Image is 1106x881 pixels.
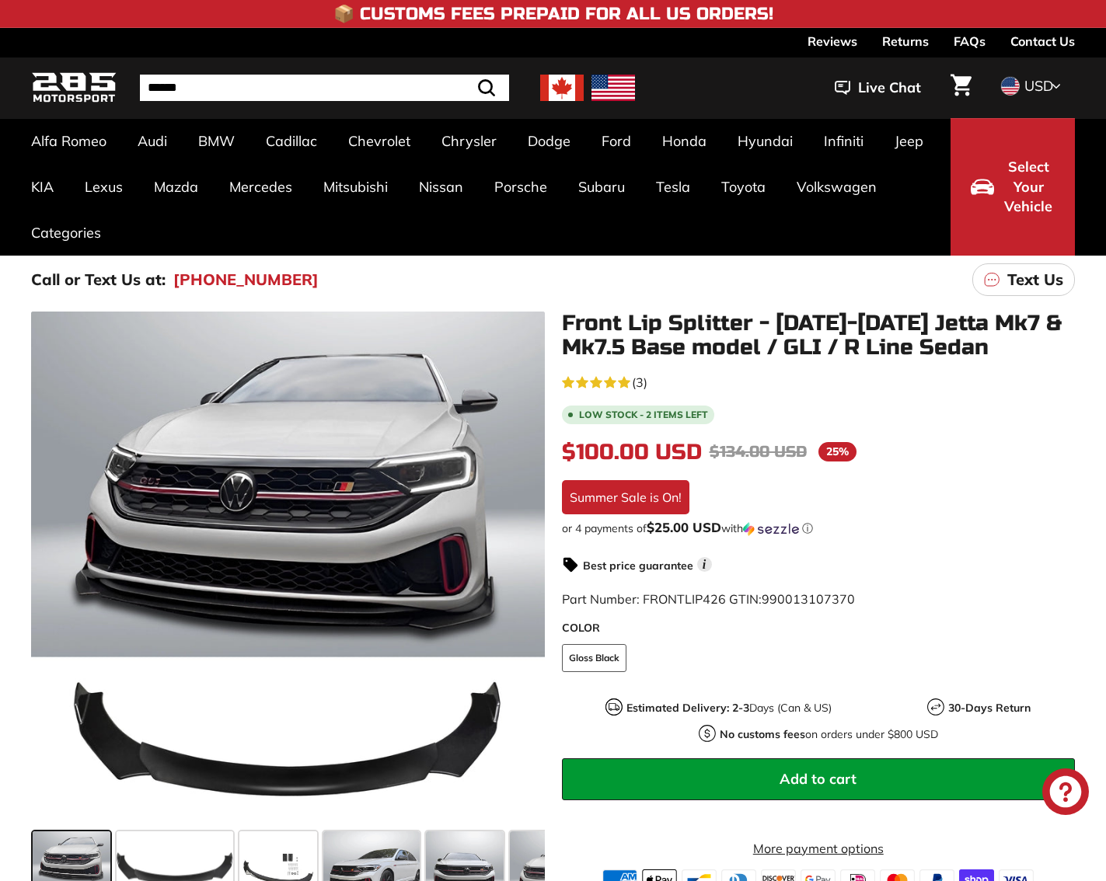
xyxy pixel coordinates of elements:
[1007,268,1063,291] p: Text Us
[858,78,921,98] span: Live Chat
[16,164,69,210] a: KIA
[333,118,426,164] a: Chevrolet
[562,758,1076,800] button: Add to cart
[972,263,1075,296] a: Text Us
[562,620,1076,636] label: COLOR
[818,442,857,461] span: 25%
[743,522,799,536] img: Sezzle
[563,164,640,210] a: Subaru
[647,118,722,164] a: Honda
[583,559,693,573] strong: Best price guarantee
[1024,77,1053,95] span: USD
[951,118,1075,256] button: Select Your Vehicle
[214,164,308,210] a: Mercedes
[479,164,563,210] a: Porsche
[815,68,941,107] button: Live Chat
[948,701,1031,715] strong: 30-Days Return
[562,591,855,607] span: Part Number: FRONTLIP426 GTIN:
[138,164,214,210] a: Mazda
[1038,768,1094,819] inbox-online-store-chat: Shopify online store chat
[250,118,333,164] a: Cadillac
[308,164,403,210] a: Mitsubishi
[710,442,807,461] span: $134.00 USD
[808,28,857,54] a: Reviews
[512,118,586,164] a: Dodge
[780,770,857,788] span: Add to cart
[562,839,1076,858] a: More payment options
[941,61,981,114] a: Cart
[562,521,1076,536] div: or 4 payments of with
[562,439,702,465] span: $100.00 USD
[762,591,855,607] span: 990013107370
[562,521,1076,536] div: or 4 payments of$25.00 USDwithSezzle Click to learn more about Sezzle
[173,268,319,291] a: [PHONE_NUMBER]
[879,118,939,164] a: Jeep
[140,75,509,101] input: Search
[579,410,708,420] span: Low stock - 2 items left
[720,726,938,743] p: on orders under $800 USD
[562,480,689,514] div: Summer Sale is On!
[586,118,647,164] a: Ford
[183,118,250,164] a: BMW
[1002,157,1055,217] span: Select Your Vehicle
[333,5,773,23] h4: 📦 Customs Fees Prepaid for All US Orders!
[16,210,117,256] a: Categories
[722,118,808,164] a: Hyundai
[31,268,166,291] p: Call or Text Us at:
[1010,28,1075,54] a: Contact Us
[403,164,479,210] a: Nissan
[640,164,706,210] a: Tesla
[122,118,183,164] a: Audi
[632,373,647,392] span: (3)
[626,701,749,715] strong: Estimated Delivery: 2-3
[882,28,929,54] a: Returns
[706,164,781,210] a: Toyota
[781,164,892,210] a: Volkswagen
[69,164,138,210] a: Lexus
[426,118,512,164] a: Chrysler
[697,557,712,572] span: i
[626,700,832,716] p: Days (Can & US)
[647,519,721,535] span: $25.00 USD
[954,28,986,54] a: FAQs
[808,118,879,164] a: Infiniti
[16,118,122,164] a: Alfa Romeo
[562,312,1076,360] h1: Front Lip Splitter - [DATE]-[DATE] Jetta Mk7 & Mk7.5 Base model / GLI / R Line Sedan
[31,70,117,106] img: Logo_285_Motorsport_areodynamics_components
[562,371,1076,392] a: 5.0 rating (3 votes)
[720,727,805,741] strong: No customs fees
